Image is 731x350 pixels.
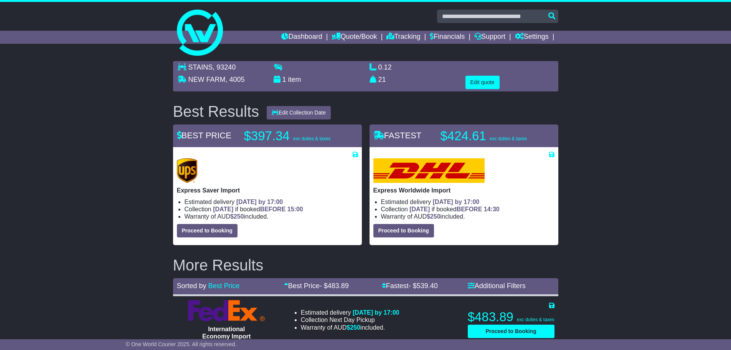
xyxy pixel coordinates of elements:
p: $397.34 [244,128,340,144]
li: Estimated delivery [185,198,358,206]
span: [DATE] by 17:00 [433,199,480,205]
p: Express Worldwide Import [373,187,554,194]
button: Edit quote [465,76,500,89]
span: $ [427,213,441,220]
span: 483.89 [328,282,349,290]
li: Warranty of AUD included. [185,213,358,220]
p: $424.61 [441,128,536,144]
a: Additional Filters [468,282,526,290]
a: Financials [430,31,465,44]
p: $483.89 [468,309,554,325]
span: item [288,76,301,83]
img: UPS (new): Express Saver Import [177,158,198,183]
p: Express Saver Import [177,187,358,194]
h2: More Results [173,257,558,274]
span: [DATE] [213,206,233,212]
button: Edit Collection Date [267,106,331,119]
span: BEFORE [260,206,286,212]
li: Collection [185,206,358,213]
span: , 4005 [226,76,245,83]
span: - $ [409,282,438,290]
button: Proceed to Booking [373,224,434,237]
span: Next Day Pickup [330,317,375,323]
span: exc duties & taxes [490,136,527,141]
li: Estimated delivery [381,198,554,206]
span: if booked [213,206,303,212]
a: Quote/Book [332,31,377,44]
span: © One World Courier 2025. All rights reserved. [126,341,237,347]
span: if booked [409,206,499,212]
span: 15:00 [287,206,303,212]
div: Best Results [169,103,263,120]
span: $ [347,324,360,331]
li: Estimated delivery [301,309,399,316]
li: Warranty of AUD included. [301,324,399,331]
img: FedEx Express: International Economy Import [188,300,265,322]
span: 250 [234,213,244,220]
span: $ [230,213,244,220]
span: STAINS [188,63,213,71]
img: DHL: Express Worldwide Import [373,158,485,183]
a: Best Price- $483.89 [284,282,349,290]
span: BEST PRICE [177,131,231,140]
span: Sorted by [177,282,206,290]
span: exc duties & taxes [517,317,554,322]
span: 21 [378,76,386,83]
span: , 93240 [213,63,236,71]
span: 250 [350,324,360,331]
button: Proceed to Booking [468,325,554,338]
a: Settings [515,31,549,44]
span: BEFORE [457,206,482,212]
button: Proceed to Booking [177,224,238,237]
li: Collection [381,206,554,213]
a: Fastest- $539.40 [382,282,438,290]
span: NEW FARM [188,76,226,83]
a: Tracking [386,31,420,44]
span: 250 [430,213,441,220]
span: 539.40 [417,282,438,290]
a: Dashboard [281,31,322,44]
a: Support [474,31,505,44]
span: FASTEST [373,131,422,140]
span: International Economy Import [202,326,251,340]
span: - $ [320,282,349,290]
span: exc duties & taxes [293,136,330,141]
li: Collection [301,316,399,323]
a: Best Price [208,282,240,290]
span: [DATE] by 17:00 [353,309,399,316]
span: 1 [282,76,286,83]
span: [DATE] by 17:00 [236,199,283,205]
li: Warranty of AUD included. [381,213,554,220]
span: 14:30 [484,206,500,212]
span: [DATE] [409,206,430,212]
span: 0.12 [378,63,392,71]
